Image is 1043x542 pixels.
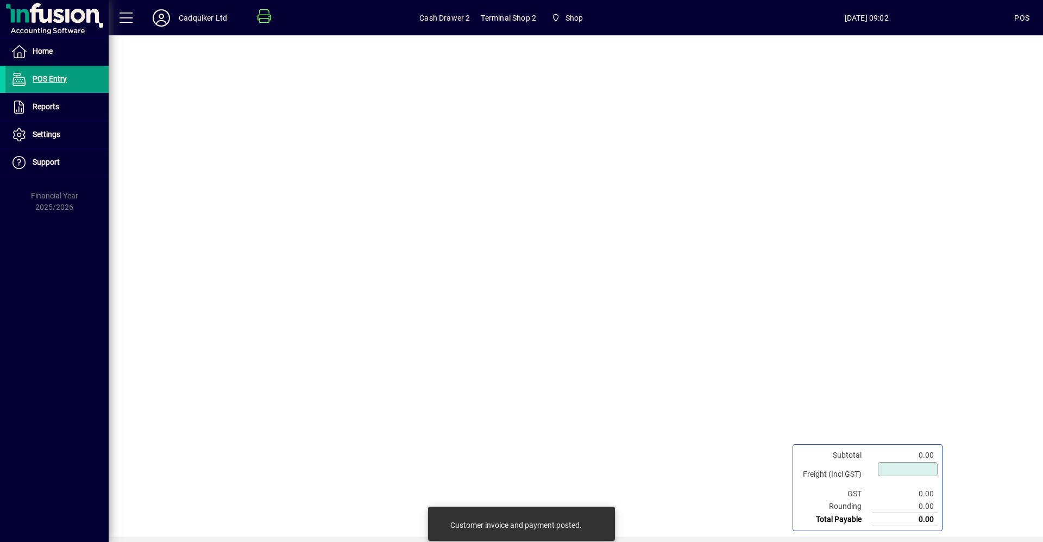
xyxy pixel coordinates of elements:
div: Customer invoice and payment posted. [450,520,582,531]
span: POS Entry [33,74,67,83]
td: 0.00 [872,500,938,513]
span: Home [33,47,53,55]
td: Subtotal [797,449,872,462]
td: 0.00 [872,513,938,526]
td: Freight (Incl GST) [797,462,872,488]
td: 0.00 [872,449,938,462]
a: Settings [5,121,109,148]
span: Reports [33,102,59,111]
span: Support [33,158,60,166]
div: POS [1014,9,1029,27]
span: Cash Drawer 2 [419,9,470,27]
span: Terminal Shop 2 [481,9,536,27]
button: Profile [144,8,179,28]
td: GST [797,488,872,500]
td: Total Payable [797,513,872,526]
div: Cadquiker Ltd [179,9,227,27]
a: Support [5,149,109,176]
span: Shop [547,8,587,28]
a: Reports [5,94,109,121]
a: Home [5,38,109,65]
span: Shop [566,9,583,27]
td: Rounding [797,500,872,513]
span: [DATE] 09:02 [719,9,1014,27]
span: Settings [33,130,60,139]
td: 0.00 [872,488,938,500]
